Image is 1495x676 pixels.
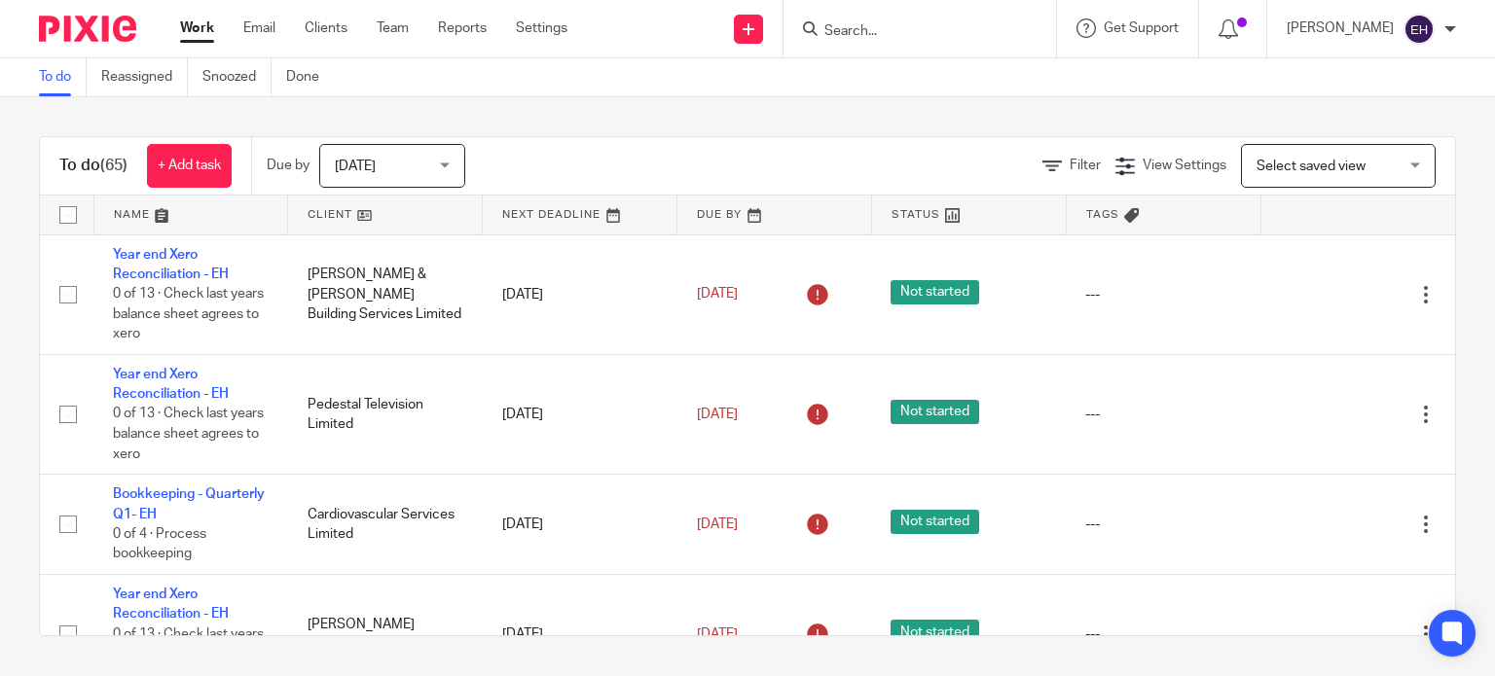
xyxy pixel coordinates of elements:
span: Not started [891,280,979,304]
span: Filter [1070,159,1101,172]
span: View Settings [1143,159,1226,172]
input: Search [822,23,998,41]
span: 0 of 4 · Process bookkeeping [113,527,206,561]
span: [DATE] [697,408,738,421]
td: [PERSON_NAME] & [PERSON_NAME] Building Services Limited [288,234,483,354]
img: Pixie [39,16,136,42]
a: Done [286,58,334,96]
a: + Add task [147,144,232,188]
span: Tags [1086,209,1119,220]
span: [DATE] [697,627,738,641]
span: Get Support [1104,21,1179,35]
span: Not started [891,620,979,644]
td: Pedestal Television Limited [288,354,483,474]
a: Reports [438,18,487,38]
a: To do [39,58,87,96]
a: Year end Xero Reconciliation - EH [113,248,229,281]
h1: To do [59,156,128,176]
span: 0 of 13 · Check last years balance sheet agrees to xero [113,408,264,461]
div: --- [1085,515,1241,534]
span: Not started [891,400,979,424]
a: Bookkeeping - Quarterly Q1- EH [113,487,265,520]
a: Snoozed [202,58,272,96]
a: Email [243,18,275,38]
div: --- [1085,285,1241,304]
span: (65) [100,158,128,173]
img: svg%3E [1404,14,1435,45]
td: [DATE] [483,234,677,354]
span: [DATE] [697,287,738,301]
p: Due by [267,156,310,175]
a: Team [377,18,409,38]
div: --- [1085,405,1241,424]
td: Cardiovascular Services Limited [288,475,483,575]
div: --- [1085,624,1241,644]
a: Year end Xero Reconciliation - EH [113,587,229,621]
span: 0 of 13 · Check last years balance sheet agrees to xero [113,287,264,340]
a: Reassigned [101,58,188,96]
span: [DATE] [697,517,738,531]
span: [DATE] [335,160,376,173]
a: Year end Xero Reconciliation - EH [113,368,229,401]
span: Select saved view [1257,160,1366,173]
p: [PERSON_NAME] [1287,18,1394,38]
td: [DATE] [483,354,677,474]
span: Not started [891,510,979,534]
a: Settings [516,18,567,38]
a: Clients [305,18,347,38]
td: [DATE] [483,475,677,575]
a: Work [180,18,214,38]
